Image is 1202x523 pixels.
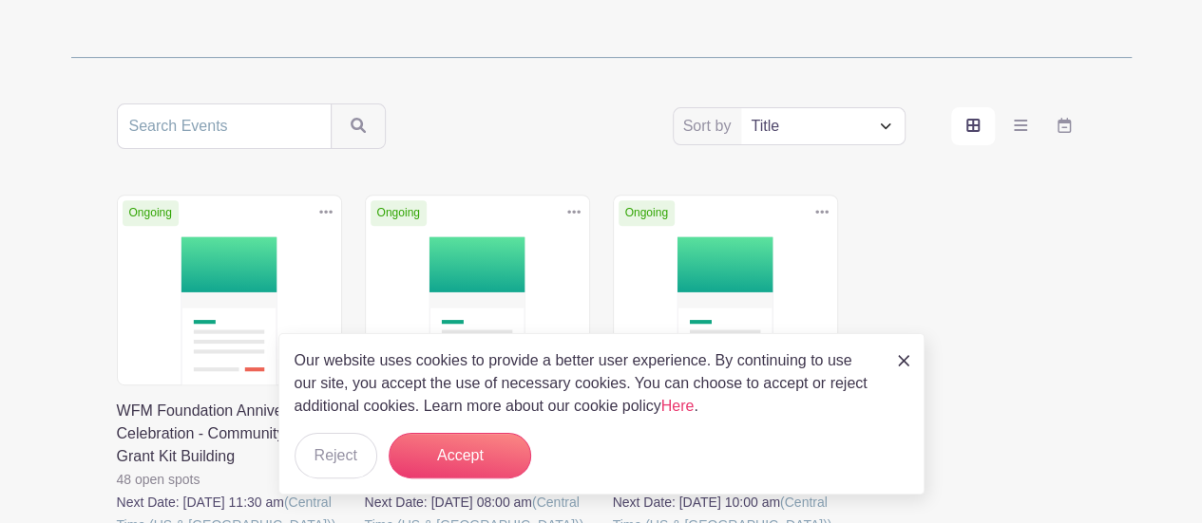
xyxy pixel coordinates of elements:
img: close_button-5f87c8562297e5c2d7936805f587ecaba9071eb48480494691a3f1689db116b3.svg [898,355,909,366]
label: Sort by [683,115,737,138]
button: Accept [389,433,531,478]
div: order and view [951,107,1086,145]
a: Here [661,398,695,414]
input: Search Events [117,103,332,149]
p: Our website uses cookies to provide a better user experience. By continuing to use our site, you ... [295,349,878,418]
button: Reject [295,433,377,478]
